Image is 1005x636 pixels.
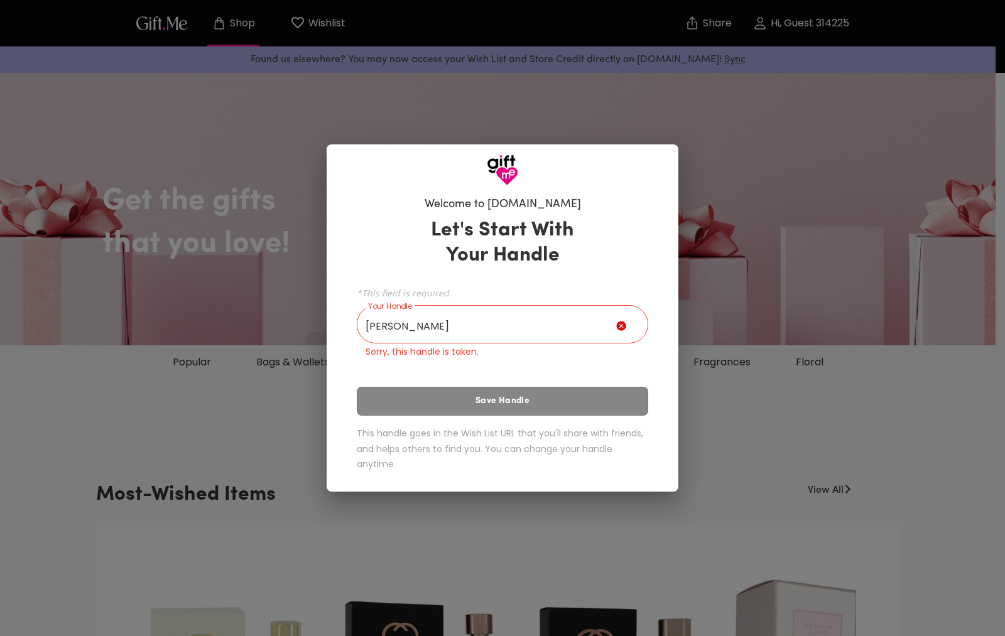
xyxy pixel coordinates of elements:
p: Sorry, this handle is taken. [366,345,639,358]
img: GiftMe Logo [487,154,518,186]
span: *This field is required. [357,287,648,299]
h3: Let's Start With Your Handle [415,218,590,268]
h6: This handle goes in the Wish List URL that you'll share with friends, and helps others to find yo... [357,426,648,472]
input: Your Handle [357,308,616,343]
h6: Welcome to [DOMAIN_NAME] [425,197,581,212]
